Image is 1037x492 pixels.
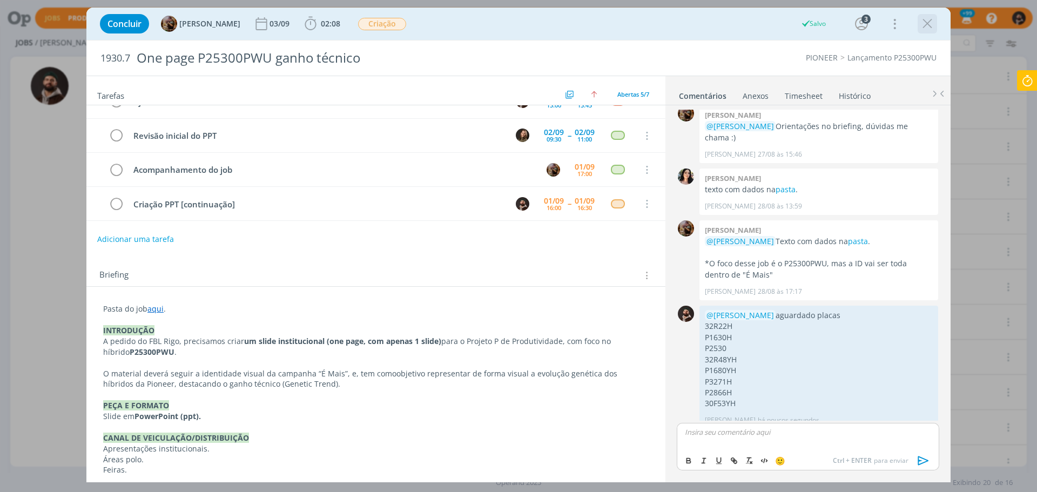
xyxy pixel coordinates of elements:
p: A pedido do FBL Rigo, precisamos criar [103,336,649,358]
img: D [516,197,529,211]
p: Pasta do job . [103,304,649,314]
span: 28/08 às 17:17 [758,287,802,296]
strong: PowerPoint (ppt). [134,411,201,421]
p: [PERSON_NAME] [705,201,756,211]
p: P3271H [705,376,933,387]
p: P1680YH [705,365,933,376]
img: A [547,163,560,177]
span: -- [568,200,571,207]
span: -- [568,132,571,139]
div: 16:30 [577,205,592,211]
div: 13:45 [577,102,592,108]
div: Criação PPT [continuação] [129,198,506,211]
div: 01/09 [544,197,564,205]
strong: INTRODUÇÃO [103,325,154,335]
p: [PERSON_NAME] [705,415,756,425]
img: J [516,129,529,142]
button: Criação [358,17,407,31]
span: @[PERSON_NAME] [706,121,774,131]
div: 02/09 [544,129,564,136]
a: Timesheet [784,86,823,102]
span: Concluir [107,19,142,28]
p: [PERSON_NAME] [705,150,756,159]
span: Ctrl + ENTER [833,456,874,466]
span: 🙂 [775,455,785,466]
strong: (one page, com apenas 1 slide) [327,336,441,346]
div: 11:00 [577,136,592,142]
a: PIONEER [806,52,838,63]
strong: um slide institucional [244,336,325,346]
div: 3 [861,15,871,24]
p: P2866H [705,387,933,398]
span: @[PERSON_NAME] [706,236,774,246]
p: Orientações no briefing, dúvidas me chama :) [705,121,933,143]
img: D [678,306,694,322]
img: arrow-up.svg [591,91,597,98]
div: Salvo [800,19,826,29]
p: Áreas polo. [103,454,649,465]
div: Acompanhamento do job [129,163,536,177]
a: aqui [147,304,164,314]
button: J [514,127,530,144]
div: Revisão inicial do PPT [129,129,506,143]
p: 30F53YH [705,398,933,409]
p: P1630H [705,332,933,343]
strong: P25300PWU [130,347,174,357]
button: 3 [853,15,870,32]
a: pasta [776,184,796,194]
span: para o Projeto P de Produtividade, com foco no híbrido [103,336,613,357]
p: texto com dados na . [705,184,933,195]
button: A [545,161,561,178]
span: 27/08 às 15:46 [758,150,802,159]
div: 16:00 [547,205,561,211]
img: A [678,105,694,122]
div: Anexos [743,91,769,102]
div: 09:30 [547,136,561,142]
span: para enviar [833,456,908,466]
a: Comentários [678,86,727,102]
a: Lançamento P25300PWU [847,52,937,63]
div: 03/09 [270,20,292,28]
p: objetivo representar de forma visual a evolução genética dos híbridos da Pioneer, destacando o ga... [103,368,649,390]
p: Slide em [103,411,649,422]
a: Histórico [838,86,871,102]
p: Feiras. [103,464,649,475]
strong: CANAL DE VEICULAÇÃO/DISTRIBUIÇÃO [103,433,249,443]
p: P2530 [705,343,933,354]
span: . [174,347,177,357]
button: 🙂 [772,454,787,467]
div: dialog [86,8,951,482]
p: [PERSON_NAME] [705,287,756,296]
strong: PEÇA E FORMATO [103,400,169,410]
div: 13:00 [547,102,561,108]
b: [PERSON_NAME] [705,110,761,120]
button: D [514,196,530,212]
span: O material deverá seguir a identidade visual da campanha “É Mais”, e, tem como [103,368,396,379]
div: One page P25300PWU ganho técnico [132,45,584,71]
button: A[PERSON_NAME] [161,16,240,32]
p: Texto com dados na . [705,236,933,247]
span: [PERSON_NAME] [179,20,240,28]
span: Criação [358,18,406,30]
button: Adicionar uma tarefa [97,230,174,249]
span: Briefing [99,268,129,282]
b: [PERSON_NAME] [705,225,761,235]
span: 1930.7 [100,52,130,64]
span: @[PERSON_NAME] [706,310,774,320]
a: pasta [848,236,868,246]
div: 02/09 [575,129,595,136]
p: aguardado placas [705,310,933,321]
button: 02:08 [302,15,343,32]
button: Concluir [100,14,149,33]
p: 32R48YH [705,354,933,365]
div: 01/09 [575,197,595,205]
span: 28/08 às 13:59 [758,201,802,211]
img: T [678,169,694,185]
span: Tarefas [97,88,124,101]
p: *O foco desse job é o P25300PWU, mas a ID vai ser toda dentro de "É Mais" [705,258,933,280]
p: Apresentações institucionais. [103,443,649,454]
span: há poucos segundos [758,415,819,425]
img: A [678,220,694,237]
div: 01/09 [575,163,595,171]
b: [PERSON_NAME] [705,173,761,183]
